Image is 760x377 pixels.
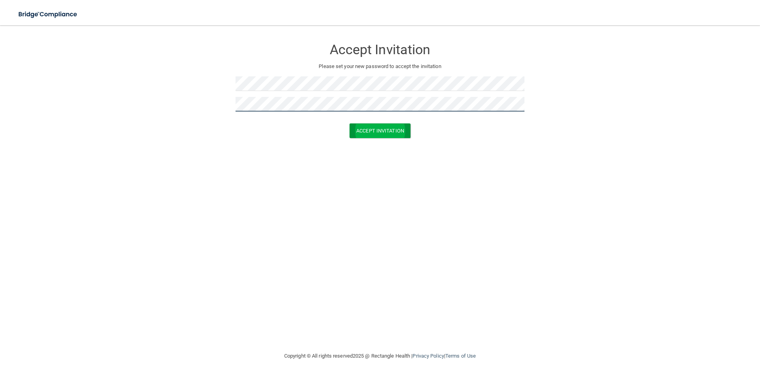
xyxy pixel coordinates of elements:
[241,62,519,71] p: Please set your new password to accept the invitation
[445,353,476,359] a: Terms of Use
[350,123,410,138] button: Accept Invitation
[412,353,444,359] a: Privacy Policy
[12,6,85,23] img: bridge_compliance_login_screen.278c3ca4.svg
[236,42,524,57] h3: Accept Invitation
[623,321,750,352] iframe: Drift Widget Chat Controller
[236,343,524,369] div: Copyright © All rights reserved 2025 @ Rectangle Health | |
